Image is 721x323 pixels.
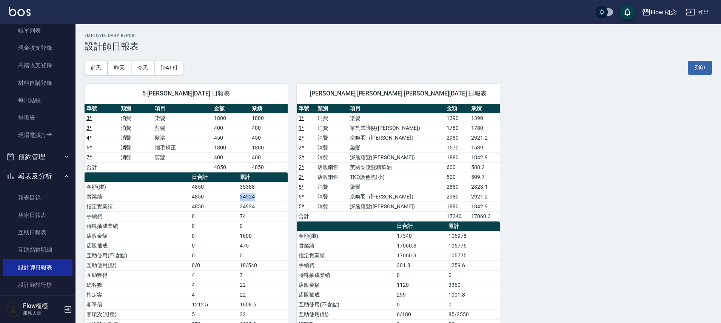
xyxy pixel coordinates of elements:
[447,221,500,231] th: 累計
[250,152,288,162] td: 400
[395,309,447,319] td: 6/180
[3,241,72,258] a: 互助點數明細
[316,201,348,211] td: 消費
[447,290,500,300] td: 1001.8
[190,172,238,182] th: 日合計
[395,280,447,290] td: 1120
[85,309,190,319] td: 客項次(服務)
[190,241,238,251] td: 0
[108,61,131,75] button: 昨天
[469,211,500,221] td: 17060.3
[447,231,500,241] td: 106978
[212,113,250,123] td: 1800
[469,172,500,182] td: 509.7
[85,300,190,309] td: 客單價
[297,211,316,221] td: 合計
[445,192,469,201] td: 2980
[297,280,395,290] td: 店販金額
[348,123,445,133] td: 單劑式護髮([PERSON_NAME])
[238,260,288,270] td: 18/540
[212,152,250,162] td: 400
[348,133,445,143] td: 京喚羽（[PERSON_NAME]）
[85,231,190,241] td: 店販金額
[651,8,677,17] div: Flow 概念
[447,300,500,309] td: 0
[250,113,288,123] td: 1800
[238,241,288,251] td: 475
[94,90,279,97] span: 5 [PERSON_NAME][DATE] 日報表
[85,270,190,280] td: 互助獲得
[85,61,108,75] button: 前天
[395,270,447,280] td: 0
[85,201,190,211] td: 指定實業績
[212,104,250,114] th: 金額
[3,166,72,186] button: 報表及分析
[238,231,288,241] td: 1600
[23,302,62,310] h5: Flow櫃檯
[190,309,238,319] td: 5
[119,133,153,143] td: 消費
[445,113,469,123] td: 1390
[190,231,238,241] td: 0
[297,251,395,260] td: 指定實業績
[316,182,348,192] td: 消費
[447,260,500,270] td: 1259.6
[250,143,288,152] td: 1800
[3,126,72,144] a: 現場電腦打卡
[238,270,288,280] td: 7
[190,251,238,260] td: 0
[85,33,712,38] h2: Employee Daily Report
[316,143,348,152] td: 消費
[395,231,447,241] td: 17340
[3,224,72,241] a: 互助日報表
[190,280,238,290] td: 4
[297,241,395,251] td: 實業績
[190,221,238,231] td: 0
[250,123,288,133] td: 400
[238,309,288,319] td: 32
[6,302,21,317] img: Person
[85,104,288,172] table: a dense table
[3,39,72,57] a: 現金收支登錄
[3,147,72,167] button: 預約管理
[3,294,72,311] a: 店販抽成明細
[445,152,469,162] td: 1880
[469,201,500,211] td: 1842.9
[688,61,712,75] button: 列印
[3,22,72,39] a: 帳單列表
[316,123,348,133] td: 消費
[348,172,445,182] td: TKO護色洗(小)
[395,241,447,251] td: 17060.3
[395,260,447,270] td: 301.8
[447,241,500,251] td: 105775
[3,57,72,74] a: 高階收支登錄
[445,201,469,211] td: 1880
[190,192,238,201] td: 4850
[395,290,447,300] td: 299
[469,123,500,133] td: 1780
[297,231,395,241] td: 金額(虛)
[154,61,183,75] button: [DATE]
[348,162,445,172] td: 英國梨護髮精華油
[445,162,469,172] td: 600
[238,300,288,309] td: 1608.5
[447,309,500,319] td: 85/2550
[447,280,500,290] td: 3360
[445,172,469,182] td: 520
[306,90,491,97] span: [PERSON_NAME] [PERSON_NAME] [PERSON_NAME][DATE] 日報表
[445,133,469,143] td: 2980
[85,241,190,251] td: 店販抽成
[212,143,250,152] td: 1800
[297,104,500,221] table: a dense table
[119,113,153,123] td: 消費
[250,104,288,114] th: 業績
[297,290,395,300] td: 店販抽成
[85,290,190,300] td: 指定客
[348,182,445,192] td: 染髮
[85,280,190,290] td: 總客數
[131,61,155,75] button: 今天
[153,104,212,114] th: 項目
[238,290,288,300] td: 22
[153,113,212,123] td: 染髮
[85,182,190,192] td: 金額(虛)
